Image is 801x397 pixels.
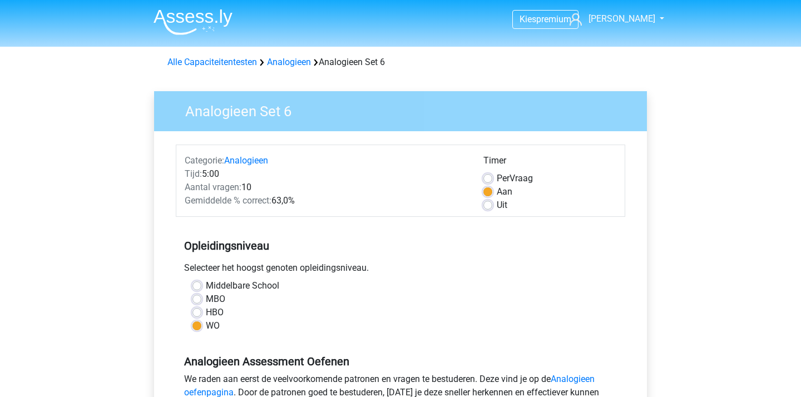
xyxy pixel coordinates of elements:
div: 10 [176,181,475,194]
label: WO [206,319,220,333]
div: 5:00 [176,167,475,181]
a: Kiespremium [513,12,578,27]
span: premium [536,14,571,24]
label: Middelbare School [206,279,279,292]
span: Aantal vragen: [185,182,241,192]
span: [PERSON_NAME] [589,13,655,24]
a: Analogieen [267,57,311,67]
div: Selecteer het hoogst genoten opleidingsniveau. [176,261,625,279]
label: MBO [206,292,225,306]
h5: Analogieen Assessment Oefenen [184,355,617,368]
div: Analogieen Set 6 [163,56,638,69]
label: Aan [497,185,512,198]
span: Gemiddelde % correct: [185,195,271,206]
a: [PERSON_NAME] [565,12,656,26]
a: Alle Capaciteitentesten [167,57,257,67]
label: HBO [206,306,224,319]
h3: Analogieen Set 6 [172,98,639,120]
label: Vraag [497,172,533,185]
a: Analogieen [224,155,268,166]
span: Kies [520,14,536,24]
h5: Opleidingsniveau [184,235,617,257]
div: 63,0% [176,194,475,207]
label: Uit [497,198,507,212]
span: Categorie: [185,155,224,166]
span: Per [497,173,510,183]
span: Tijd: [185,168,202,179]
img: Assessly [154,9,233,35]
div: Timer [483,154,616,172]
